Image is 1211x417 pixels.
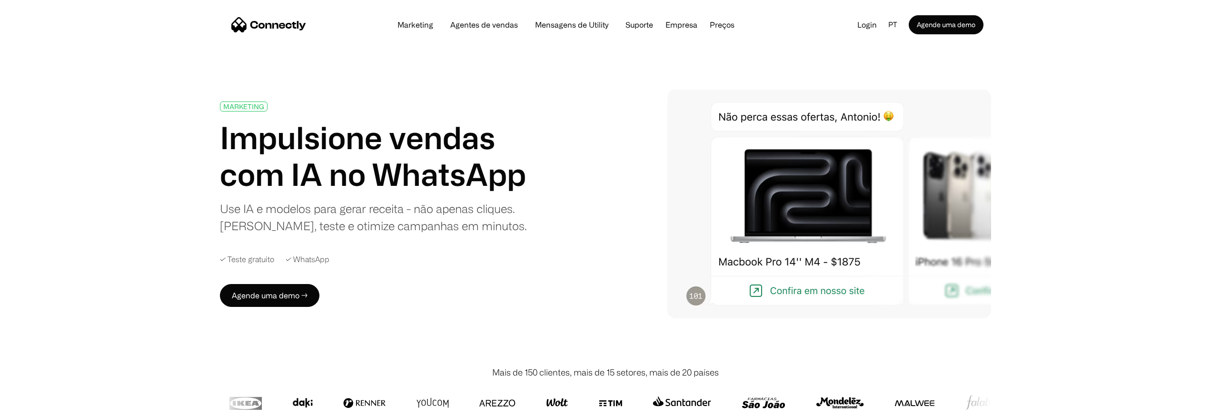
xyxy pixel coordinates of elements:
[231,18,306,32] a: home
[850,18,884,32] a: Login
[702,21,742,29] a: Preços
[492,366,719,379] div: Mais de 150 clientes, mais de 15 setores, mais de 20 países
[220,200,553,234] div: Use IA e modelos para gerar receita - não apenas cliques. [PERSON_NAME], teste e otimize campanha...
[390,21,441,29] a: Marketing
[527,21,616,29] a: Mensagens de Utility
[223,103,264,110] div: MARKETING
[909,15,983,34] a: Agende uma demo
[663,18,700,31] div: Empresa
[220,254,274,265] div: ✓ Teste gratuito
[888,18,897,32] div: pt
[220,119,553,193] h1: Impulsione vendas com IA no WhatsApp
[618,21,661,29] a: Suporte
[19,400,57,414] ul: Language list
[443,21,526,29] a: Agentes de vendas
[220,284,319,307] a: Agende uma demo →
[10,399,57,414] aside: Language selected: Português (Brasil)
[286,254,329,265] div: ✓ WhatsApp
[665,18,697,31] div: Empresa
[884,18,909,32] div: pt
